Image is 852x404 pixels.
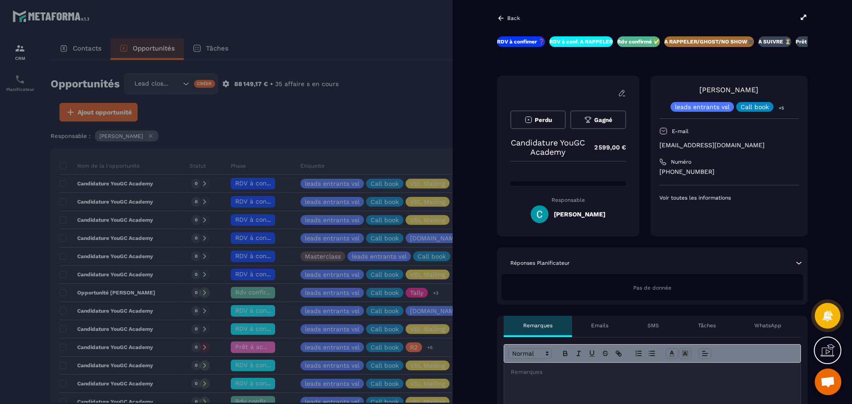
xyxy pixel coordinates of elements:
p: Numéro [671,158,691,165]
a: [PERSON_NAME] [699,86,758,94]
h5: [PERSON_NAME] [554,211,605,218]
p: Call book [741,104,769,110]
p: Back [507,15,520,21]
p: SMS [647,322,659,329]
p: Candidature YouGC Academy [510,138,585,157]
p: +5 [776,103,787,113]
span: Perdu [535,117,552,123]
p: WhatsApp [754,322,781,329]
p: Prêt à acheter 🎰 [796,38,840,45]
p: Réponses Planificateur [510,259,570,267]
p: RDV à conf. A RAPPELER [549,38,613,45]
p: Voir toutes les informations [659,194,799,201]
p: E-mail [672,128,689,135]
span: Gagné [594,117,612,123]
p: A RAPPELER/GHOST/NO SHOW✖️ [664,38,754,45]
p: Responsable [510,197,626,203]
p: [EMAIL_ADDRESS][DOMAIN_NAME] [659,141,799,149]
span: Pas de donnée [633,285,671,291]
button: Gagné [570,110,626,129]
p: Emails [591,322,608,329]
p: leads entrants vsl [675,104,730,110]
p: [PHONE_NUMBER] [659,168,799,176]
div: Ouvrir le chat [815,369,841,395]
button: Perdu [510,110,566,129]
p: A SUIVRE ⏳ [758,38,791,45]
p: 2 599,00 € [585,139,626,156]
p: Remarques [523,322,552,329]
p: Rdv confirmé ✅ [617,38,660,45]
p: RDV à confimer ❓ [497,38,545,45]
p: Tâches [698,322,716,329]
